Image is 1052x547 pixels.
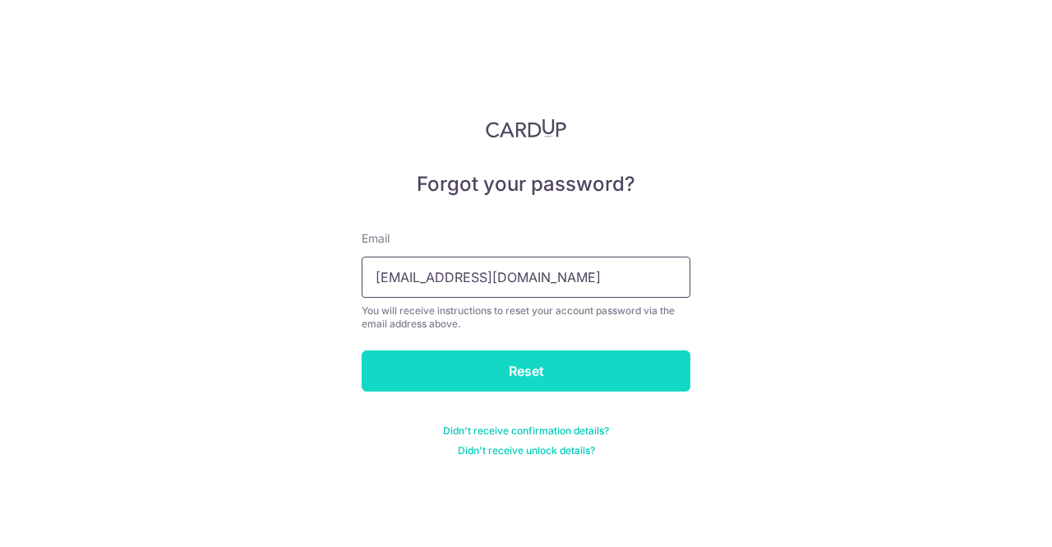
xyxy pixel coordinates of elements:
[458,444,595,457] a: Didn't receive unlock details?
[486,118,566,138] img: CardUp Logo
[362,350,690,392] input: Reset
[362,304,690,331] div: You will receive instructions to reset your account password via the email address above.
[362,257,690,298] input: Enter your Email
[362,230,390,247] label: Email
[443,424,609,438] a: Didn't receive confirmation details?
[362,171,690,197] h5: Forgot your password?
